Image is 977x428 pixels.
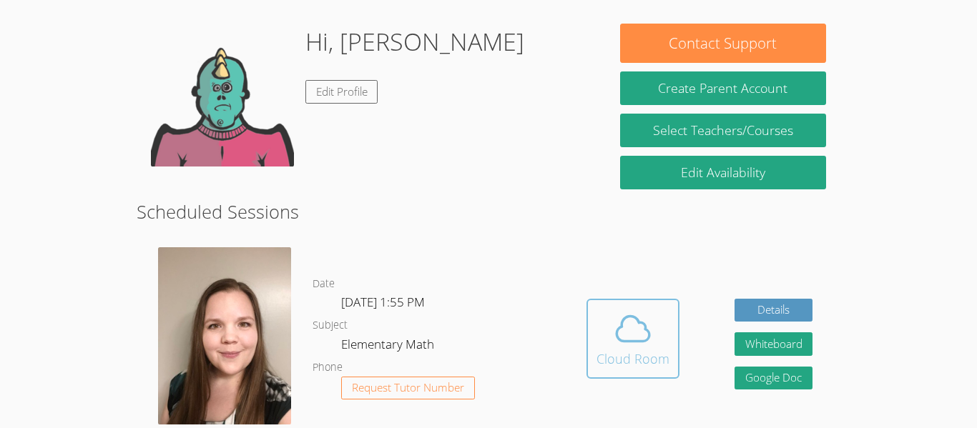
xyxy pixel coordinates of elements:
[620,71,826,105] button: Create Parent Account
[158,247,291,424] img: avatar.png
[620,24,826,63] button: Contact Support
[735,299,813,322] a: Details
[305,80,378,104] a: Edit Profile
[305,24,524,60] h1: Hi, [PERSON_NAME]
[313,359,343,377] dt: Phone
[620,114,826,147] a: Select Teachers/Courses
[596,349,669,369] div: Cloud Room
[313,317,348,334] dt: Subject
[620,156,826,189] a: Edit Availability
[137,198,840,225] h2: Scheduled Sessions
[313,275,335,293] dt: Date
[341,334,437,359] dd: Elementary Math
[735,367,813,390] a: Google Doc
[352,382,464,393] span: Request Tutor Number
[586,299,679,379] button: Cloud Room
[341,377,475,400] button: Request Tutor Number
[735,332,813,356] button: Whiteboard
[341,294,425,310] span: [DATE] 1:55 PM
[151,24,294,166] img: default.png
